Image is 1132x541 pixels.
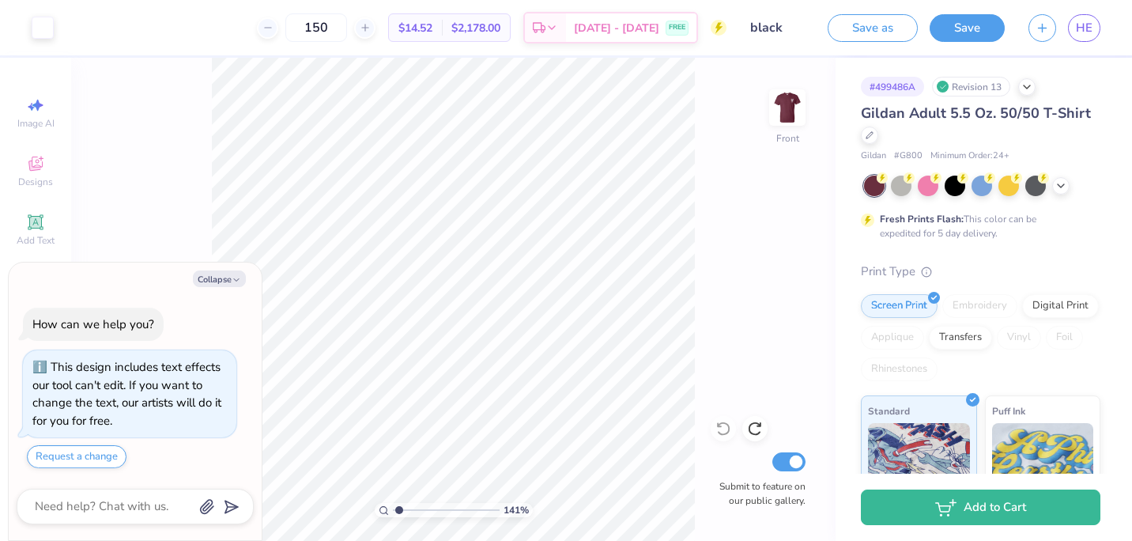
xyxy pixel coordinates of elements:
[929,326,992,350] div: Transfers
[868,403,910,419] span: Standard
[1076,19,1092,37] span: HE
[711,479,806,508] label: Submit to feature on our public gallery.
[1068,14,1100,42] a: HE
[992,403,1025,419] span: Puff Ink
[880,213,964,225] strong: Fresh Prints Flash:
[894,149,923,163] span: # G800
[861,104,1091,123] span: Gildan Adult 5.5 Oz. 50/50 T-Shirt
[17,117,55,130] span: Image AI
[1046,326,1083,350] div: Foil
[398,20,432,36] span: $14.52
[17,234,55,247] span: Add Text
[861,294,938,318] div: Screen Print
[861,77,924,96] div: # 499486A
[451,20,500,36] span: $2,178.00
[776,131,799,146] div: Front
[32,316,154,332] div: How can we help you?
[868,423,970,502] img: Standard
[285,13,347,42] input: – –
[932,77,1010,96] div: Revision 13
[861,149,886,163] span: Gildan
[880,212,1074,240] div: This color can be expedited for 5 day delivery.
[193,270,246,287] button: Collapse
[669,22,685,33] span: FREE
[32,359,221,429] div: This design includes text effects our tool can't edit. If you want to change the text, our artist...
[27,445,126,468] button: Request a change
[574,20,659,36] span: [DATE] - [DATE]
[504,503,529,517] span: 141 %
[930,149,1009,163] span: Minimum Order: 24 +
[930,14,1005,42] button: Save
[1022,294,1099,318] div: Digital Print
[828,14,918,42] button: Save as
[992,423,1094,502] img: Puff Ink
[942,294,1017,318] div: Embroidery
[738,12,816,44] input: Untitled Design
[861,490,1100,525] button: Add to Cart
[861,263,1100,281] div: Print Type
[997,326,1041,350] div: Vinyl
[772,92,803,123] img: Front
[861,358,938,381] div: Rhinestones
[18,176,53,188] span: Designs
[861,326,924,350] div: Applique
